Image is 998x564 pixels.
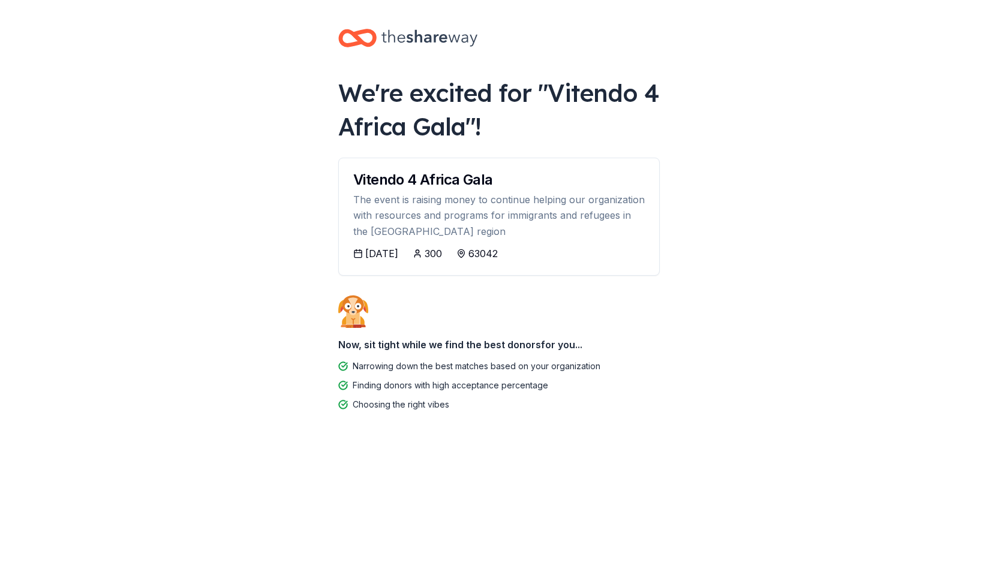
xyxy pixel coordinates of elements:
div: Finding donors with high acceptance percentage [353,378,548,393]
div: Now, sit tight while we find the best donors for you... [338,333,660,357]
div: [DATE] [365,246,398,261]
div: The event is raising money to continue helping our organization with resources and programs for i... [353,192,645,239]
div: 300 [425,246,442,261]
div: Vitendo 4 Africa Gala [353,173,645,187]
div: Narrowing down the best matches based on your organization [353,359,600,373]
div: 63042 [468,246,498,261]
img: Dog waiting patiently [338,295,368,327]
div: We're excited for " Vitendo 4 Africa Gala "! [338,76,660,143]
div: Choosing the right vibes [353,397,449,412]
